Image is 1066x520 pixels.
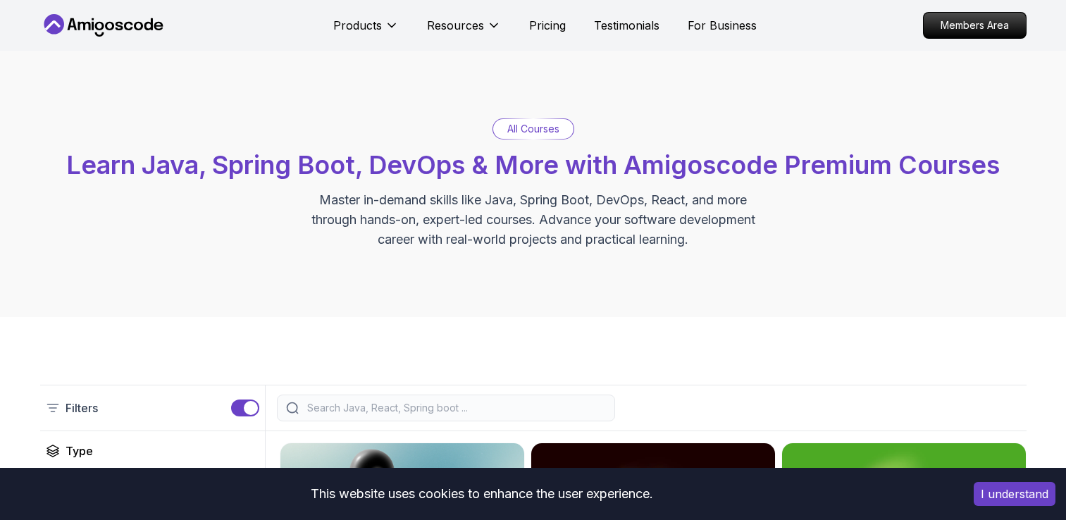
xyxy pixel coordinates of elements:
button: Accept cookies [974,482,1055,506]
h2: Type [66,442,93,459]
a: For Business [688,17,757,34]
p: Members Area [924,13,1026,38]
a: Members Area [923,12,1027,39]
span: Learn Java, Spring Boot, DevOps & More with Amigoscode Premium Courses [66,149,1000,180]
p: Master in-demand skills like Java, Spring Boot, DevOps, React, and more through hands-on, expert-... [297,190,770,249]
div: This website uses cookies to enhance the user experience. [11,478,953,509]
p: Resources [427,17,484,34]
button: Resources [427,17,501,45]
button: Products [333,17,399,45]
p: Products [333,17,382,34]
a: Pricing [529,17,566,34]
input: Search Java, React, Spring boot ... [304,401,606,415]
p: Filters [66,400,98,416]
a: Testimonials [594,17,659,34]
p: All Courses [507,122,559,136]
